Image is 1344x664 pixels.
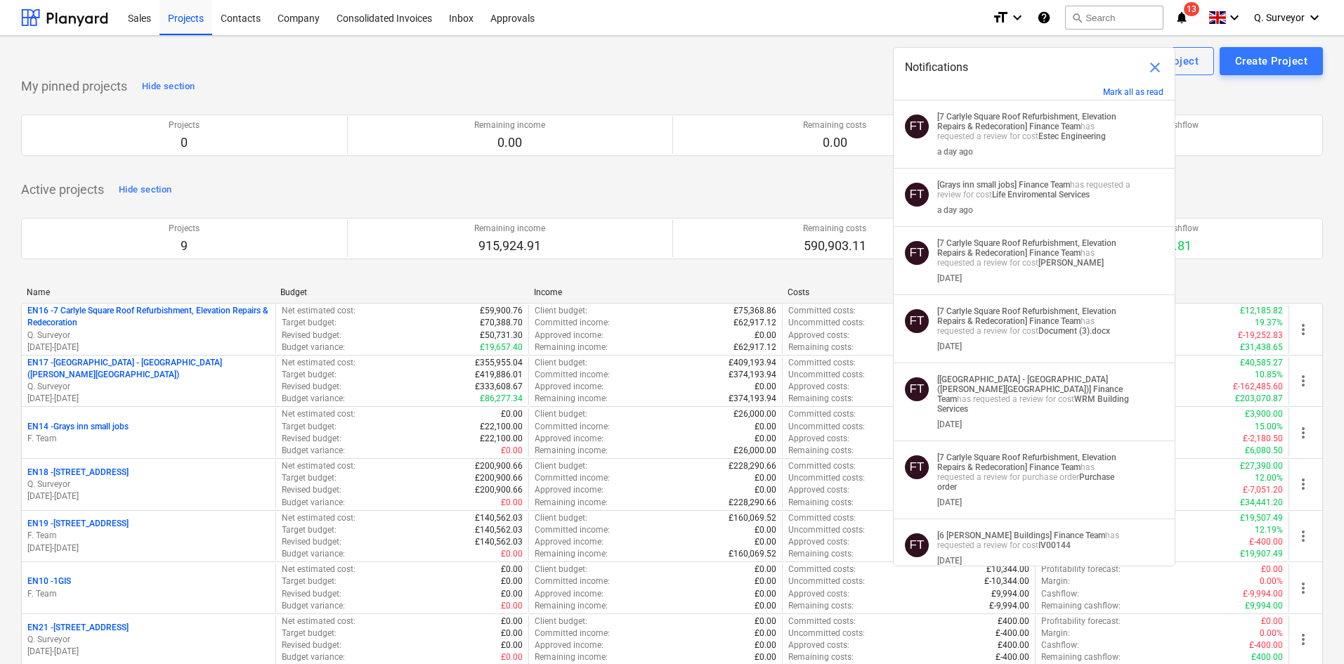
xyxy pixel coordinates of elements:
p: £-400.00 [1249,536,1283,548]
p: [DATE] - [DATE] [27,542,270,554]
p: Remaining income : [535,341,608,353]
p: has requested a review for cost [937,112,1133,141]
strong: Finance Team [1019,180,1070,190]
strong: Document (3).docx [1038,326,1110,336]
p: Target budget : [282,317,337,329]
p: £-19,252.83 [1238,330,1283,341]
p: Budget variance : [282,548,345,560]
p: Revised budget : [282,330,341,341]
p: F. Team [27,433,270,445]
p: [DATE] - [DATE] [27,341,270,353]
p: Remaining costs [803,119,866,131]
p: Committed income : [535,524,610,536]
span: more_vert [1295,372,1312,389]
button: Mark all as read [1103,87,1163,97]
div: [DATE] [937,556,962,566]
p: Committed costs : [788,305,856,317]
p: £10,344.00 [986,564,1029,575]
p: £75,368.86 [733,305,776,317]
p: Projects [169,223,200,235]
p: Committed income : [535,369,610,381]
p: Approved costs : [788,588,849,600]
p: £400.00 [998,639,1029,651]
p: Profitability forecast : [1041,616,1121,627]
span: 13 [1184,2,1199,16]
p: £355,955.04 [475,357,523,369]
div: Finance Team [905,533,929,557]
p: Net estimated cost : [282,512,355,524]
p: Approved income : [535,381,604,393]
p: Revised budget : [282,639,341,651]
p: £0.00 [755,484,776,496]
strong: IV00144 [1038,540,1071,550]
p: £0.00 [755,381,776,393]
p: has requested a review for purchase order [937,453,1133,492]
p: Budget variance : [282,600,345,612]
p: Profitability forecast : [1041,564,1121,575]
strong: Estec Engineering [1038,131,1106,141]
p: £140,562.03 [475,512,523,524]
div: Budget [280,287,523,297]
i: keyboard_arrow_down [1226,9,1243,26]
p: £0.00 [755,627,776,639]
p: has requested a review for cost [937,530,1133,550]
div: Finance Team [905,309,929,333]
strong: [7 Carlyle Square Roof Refurbishment, Elevation Repairs & Redecoration] [937,238,1116,258]
p: Committed costs : [788,512,856,524]
p: £0.00 [501,408,523,420]
span: FT [910,188,925,201]
p: Approved income : [535,639,604,651]
p: has requested a review for cost [937,375,1133,414]
p: £22,100.00 [480,433,523,445]
strong: [7 Carlyle Square Roof Refurbishment, Elevation Repairs & Redecoration] [937,306,1116,326]
p: Q. Surveyor [27,479,270,490]
span: FT [910,538,925,552]
p: Client budget : [535,460,587,472]
p: Net estimated cost : [282,460,355,472]
div: Finance Team [905,115,929,138]
div: a day ago [937,147,973,157]
p: 9 [169,237,200,254]
p: £374,193.94 [729,393,776,405]
p: £9,994.00 [991,588,1029,600]
p: £-162,485.60 [1233,381,1283,393]
p: 0.00% [1260,627,1283,639]
div: [DATE] [937,497,962,507]
p: £0.00 [501,575,523,587]
strong: Life Enviromental Services [992,190,1090,200]
p: Target budget : [282,369,337,381]
p: EN18 - [STREET_ADDRESS] [27,467,129,479]
p: Remaining costs [803,223,866,235]
p: £140,562.03 [475,524,523,536]
p: £0.00 [501,588,523,600]
p: Q. Surveyor [27,381,270,393]
div: EN10 -1GISF. Team [27,575,270,599]
p: £333,608.67 [475,381,523,393]
p: £0.00 [755,639,776,651]
p: Committed costs : [788,564,856,575]
p: £40,585.27 [1240,357,1283,369]
p: EN17 - [GEOGRAPHIC_DATA] - [GEOGRAPHIC_DATA] ([PERSON_NAME][GEOGRAPHIC_DATA]) [27,357,270,381]
button: Search [1065,6,1163,30]
p: Target budget : [282,472,337,484]
p: 19.37% [1255,317,1283,329]
p: Committed income : [535,575,610,587]
button: Hide section [138,75,198,98]
p: £26,000.00 [733,408,776,420]
strong: Finance Team [1029,462,1081,472]
p: 0.00 [803,134,866,151]
p: £-400.00 [996,627,1029,639]
div: [DATE] [937,419,962,429]
div: Create Project [1235,52,1307,70]
p: Target budget : [282,627,337,639]
p: Q. Surveyor [27,330,270,341]
div: Hide section [142,79,195,95]
p: Target budget : [282,421,337,433]
p: Net estimated cost : [282,357,355,369]
strong: Finance Team [1029,316,1081,326]
p: Committed costs : [788,357,856,369]
span: more_vert [1295,528,1312,545]
p: Remaining costs : [788,600,854,612]
p: My pinned projects [21,78,127,95]
div: EN17 -[GEOGRAPHIC_DATA] - [GEOGRAPHIC_DATA] ([PERSON_NAME][GEOGRAPHIC_DATA])Q. Surveyor[DATE]-[DATE] [27,357,270,405]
